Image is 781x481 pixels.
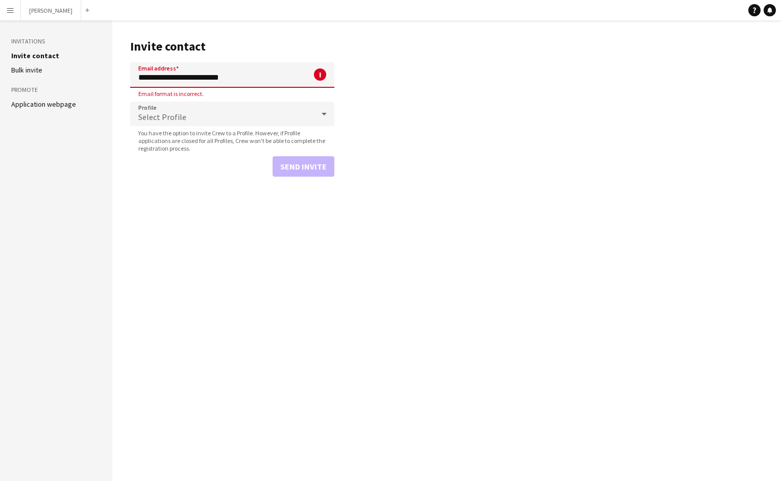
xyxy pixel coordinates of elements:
[11,65,42,75] a: Bulk invite
[138,112,186,122] span: Select Profile
[130,129,334,152] span: You have the option to invite Crew to a Profile. However, if Profile applications are closed for ...
[11,100,76,109] a: Application webpage
[130,90,212,98] span: Email format is incorrect.
[21,1,81,20] button: [PERSON_NAME]
[130,39,334,54] h1: Invite contact
[11,85,101,94] h3: Promote
[11,37,101,46] h3: Invitations
[11,51,59,60] a: Invite contact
